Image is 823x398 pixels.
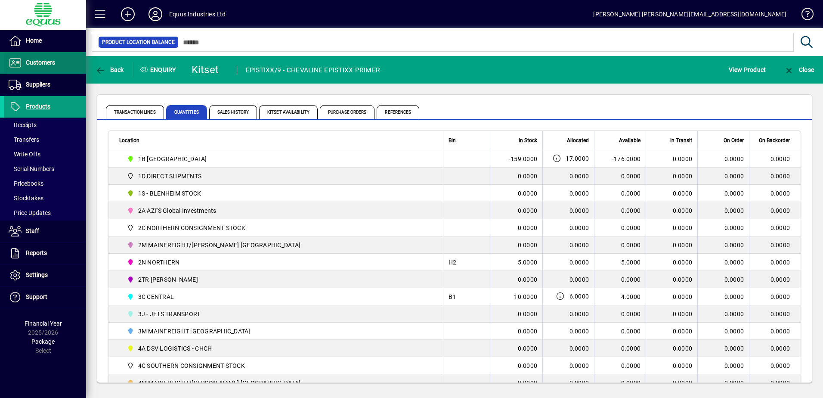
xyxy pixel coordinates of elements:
[749,236,801,254] td: 0.0000
[26,81,50,88] span: Suppliers
[782,62,816,78] button: Close
[749,219,801,236] td: 0.0000
[724,275,744,284] span: 0.0000
[569,311,589,317] span: 0.0000
[124,326,433,336] span: 3M MAINFREIGHT WELLINGTON
[594,374,646,392] td: 0.0000
[729,63,766,77] span: View Product
[192,63,228,77] div: Kitset
[724,206,744,215] span: 0.0000
[724,361,744,370] span: 0.0000
[25,320,62,327] span: Financial Year
[749,271,801,288] td: 0.0000
[491,374,542,392] td: 0.0000
[443,288,491,305] td: B1
[673,328,693,335] span: 0.0000
[775,62,823,78] app-page-header-button: Close enquiry
[749,340,801,357] td: 0.0000
[594,340,646,357] td: 0.0000
[124,188,433,199] span: 1S - BLENHEIM STOCK
[749,357,801,374] td: 0.0000
[9,136,39,143] span: Transfers
[569,345,589,352] span: 0.0000
[9,209,51,216] span: Price Updates
[491,254,542,271] td: 5.0000
[26,103,50,110] span: Products
[673,311,693,317] span: 0.0000
[569,242,589,249] span: 0.0000
[246,63,381,77] div: EPISTIXX/9 - CHEVALINE EPISTIXX PRIMER
[9,165,54,172] span: Serial Numbers
[124,205,433,216] span: 2A AZI''S Global Investments
[795,2,812,30] a: Knowledge Base
[124,292,433,302] span: 3C CENTRAL
[569,190,589,197] span: 0.0000
[114,6,142,22] button: Add
[4,176,86,191] a: Pricebooks
[4,52,86,74] a: Customers
[673,173,693,180] span: 0.0000
[93,62,126,78] button: Back
[724,344,744,353] span: 0.0000
[491,168,542,185] td: 0.0000
[724,136,744,145] span: On Order
[673,190,693,197] span: 0.0000
[673,345,693,352] span: 0.0000
[670,136,692,145] span: In Transit
[31,338,55,345] span: Package
[491,305,542,323] td: 0.0000
[4,162,86,176] a: Serial Numbers
[449,136,456,145] span: Bin
[138,206,217,215] span: 2A AZI''S Global Investments
[124,257,433,267] span: 2N NORTHERN
[26,249,47,256] span: Reports
[594,271,646,288] td: 0.0000
[594,254,646,271] td: 5.0000
[724,379,744,387] span: 0.0000
[138,241,301,249] span: 2M MAINFREIGHT/[PERSON_NAME] [GEOGRAPHIC_DATA]
[749,168,801,185] td: 0.0000
[26,59,55,66] span: Customers
[594,219,646,236] td: 0.0000
[569,224,589,231] span: 0.0000
[138,189,201,198] span: 1S - BLENHEIM STOCK
[4,30,86,52] a: Home
[594,323,646,340] td: 0.0000
[593,7,786,21] div: [PERSON_NAME] [PERSON_NAME][EMAIL_ADDRESS][DOMAIN_NAME]
[569,259,589,266] span: 0.0000
[569,362,589,369] span: 0.0000
[724,172,744,180] span: 0.0000
[724,310,744,318] span: 0.0000
[749,150,801,168] td: 0.0000
[138,310,201,318] span: 3J - JETS TRANSPORT
[138,327,251,336] span: 3M MAINFREIGHT [GEOGRAPHIC_DATA]
[749,323,801,340] td: 0.0000
[619,136,640,145] span: Available
[569,207,589,214] span: 0.0000
[594,236,646,254] td: 0.0000
[724,189,744,198] span: 0.0000
[749,374,801,392] td: 0.0000
[138,379,301,387] span: 4M MAINFREIGHT/[PERSON_NAME] [GEOGRAPHIC_DATA]
[124,343,433,354] span: 4A DSV LOGISTICS - CHCH
[491,236,542,254] td: 0.0000
[124,274,433,285] span: 2TR TOM RYAN CARTAGE
[784,66,814,73] span: Close
[673,207,693,214] span: 0.0000
[86,62,133,78] app-page-header-button: Back
[594,357,646,374] td: 0.0000
[4,243,86,264] a: Reports
[138,258,180,267] span: 2N NORTHERN
[673,293,693,300] span: 0.0000
[4,118,86,132] a: Receipts
[4,191,86,205] a: Stocktakes
[4,264,86,286] a: Settings
[124,361,433,371] span: 4C SOUTHERN CONSIGNMENT STOCK
[124,240,433,250] span: 2M MAINFREIGHT/OWENS AUCKLAND
[569,379,589,386] span: 0.0000
[594,185,646,202] td: 0.0000
[4,147,86,162] a: Write Offs
[26,227,39,234] span: Staff
[594,288,646,305] td: 4.0000
[4,221,86,242] a: Staff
